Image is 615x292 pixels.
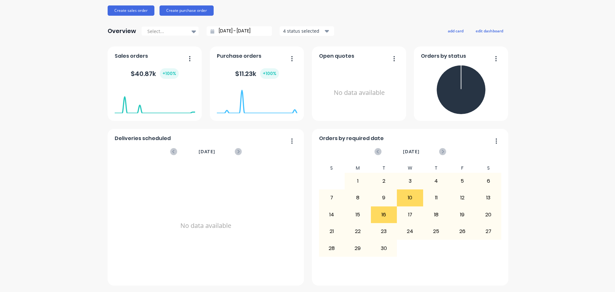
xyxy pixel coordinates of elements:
[444,27,468,35] button: add card
[476,223,501,239] div: 27
[115,52,148,60] span: Sales orders
[345,207,371,223] div: 15
[217,52,261,60] span: Purchase orders
[160,68,179,79] div: + 100 %
[283,28,324,34] div: 4 status selected
[471,27,507,35] button: edit dashboard
[319,207,345,223] div: 14
[319,63,399,123] div: No data available
[319,163,345,173] div: S
[160,5,214,16] button: Create purchase order
[371,223,397,239] div: 23
[319,135,384,142] span: Orders by required date
[345,240,371,256] div: 29
[371,173,397,189] div: 2
[449,223,475,239] div: 26
[319,190,345,206] div: 7
[423,190,449,206] div: 11
[319,52,354,60] span: Open quotes
[280,26,334,36] button: 4 status selected
[476,207,501,223] div: 20
[345,223,371,239] div: 22
[397,223,423,239] div: 24
[423,223,449,239] div: 25
[131,68,179,79] div: $ 40.87k
[345,163,371,173] div: M
[108,5,154,16] button: Create sales order
[199,148,215,155] span: [DATE]
[476,173,501,189] div: 6
[423,163,449,173] div: T
[235,68,279,79] div: $ 11.23k
[423,207,449,223] div: 18
[449,207,475,223] div: 19
[345,173,371,189] div: 1
[345,190,371,206] div: 8
[371,207,397,223] div: 16
[371,240,397,256] div: 30
[319,223,345,239] div: 21
[108,25,136,38] div: Overview
[476,190,501,206] div: 13
[397,207,423,223] div: 17
[449,173,475,189] div: 5
[423,173,449,189] div: 4
[397,163,423,173] div: W
[371,190,397,206] div: 9
[449,163,475,173] div: F
[475,163,502,173] div: S
[260,68,279,79] div: + 100 %
[403,148,420,155] span: [DATE]
[115,163,297,288] div: No data available
[319,240,345,256] div: 28
[397,190,423,206] div: 10
[449,190,475,206] div: 12
[397,173,423,189] div: 3
[371,163,397,173] div: T
[421,52,466,60] span: Orders by status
